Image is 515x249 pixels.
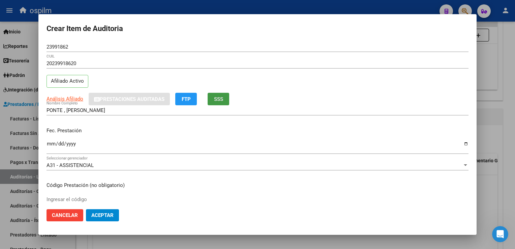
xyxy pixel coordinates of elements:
p: Código Prestación (no obligatorio) [47,182,468,189]
button: Aceptar [86,209,119,221]
button: FTP [175,93,197,105]
span: FTP [182,96,191,102]
span: SSS [214,96,223,102]
span: Análisis Afiliado [47,96,83,102]
button: Prestaciones Auditadas [89,93,170,105]
span: Cancelar [52,212,78,218]
iframe: Intercom live chat [492,226,508,242]
span: A31 - ASSISTENCIAL [47,162,94,168]
p: Fec. Prestación [47,127,468,135]
p: Afiliado Activo [47,75,88,88]
span: Aceptar [91,212,114,218]
button: Cancelar [47,209,83,221]
button: SSS [208,93,229,105]
span: Prestaciones Auditadas [100,96,164,102]
h2: Crear Item de Auditoria [47,22,468,35]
